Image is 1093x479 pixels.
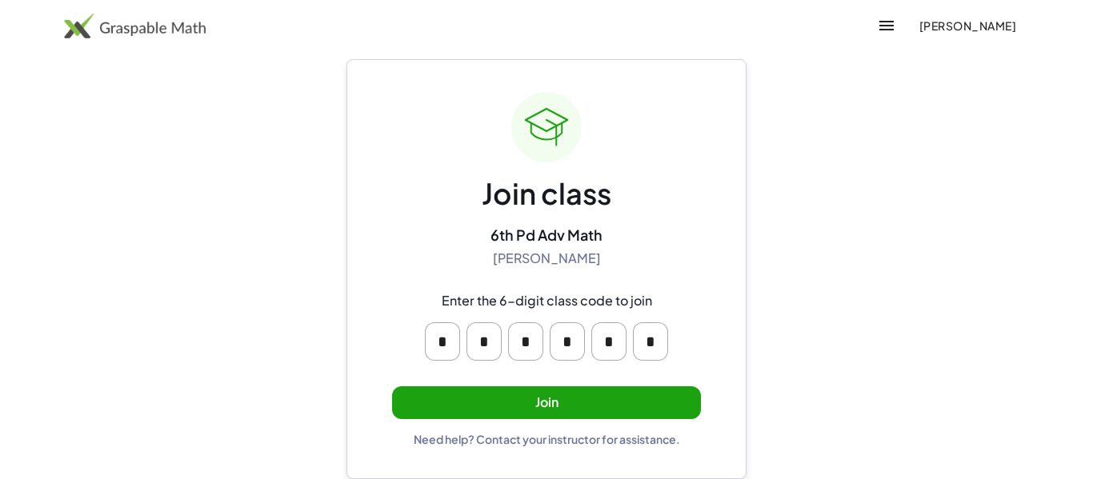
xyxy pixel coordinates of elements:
[414,432,680,446] div: Need help? Contact your instructor for assistance.
[633,322,668,361] input: Please enter OTP character 6
[591,322,627,361] input: Please enter OTP character 5
[466,322,502,361] input: Please enter OTP character 2
[508,322,543,361] input: Please enter OTP character 3
[906,11,1029,40] button: [PERSON_NAME]
[442,293,652,309] div: Enter the 6-digit class code to join
[482,175,611,213] div: Join class
[425,322,460,361] input: Please enter OTP character 1
[490,226,603,244] div: 6th Pd Adv Math
[493,250,601,267] div: [PERSON_NAME]
[919,18,1016,33] span: [PERSON_NAME]
[392,386,701,419] button: Join
[550,322,585,361] input: Please enter OTP character 4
